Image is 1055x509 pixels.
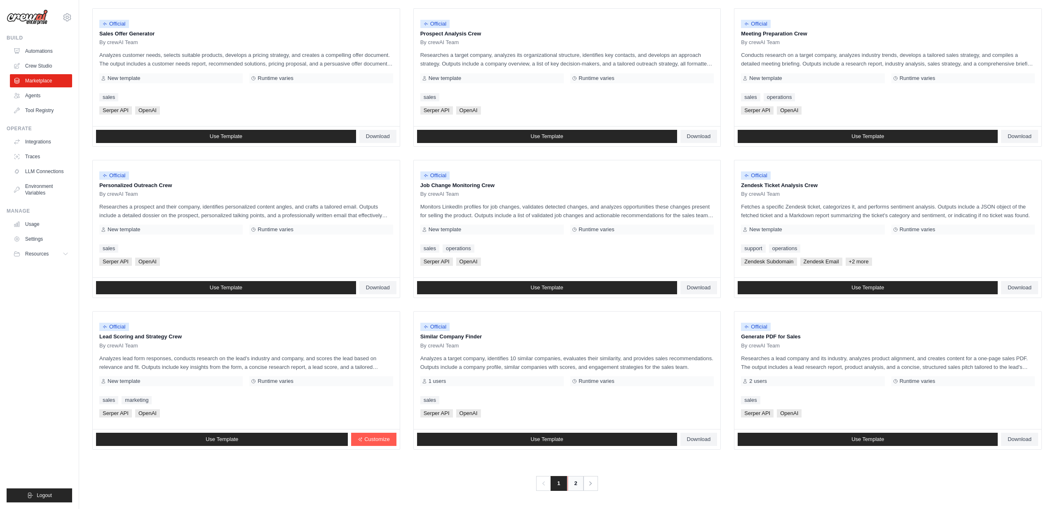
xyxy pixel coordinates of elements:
a: Download [680,130,717,143]
span: Serper API [99,106,132,115]
span: By crewAI Team [99,191,138,197]
p: Analyzes a target company, identifies 10 similar companies, evaluates their similarity, and provi... [420,354,714,371]
span: Official [420,323,450,331]
a: Download [1001,433,1038,446]
span: Download [366,284,390,291]
a: LLM Connections [10,165,72,178]
a: Tool Registry [10,104,72,117]
span: Download [1008,284,1032,291]
span: New template [429,75,461,82]
span: Serper API [420,409,453,418]
span: Download [687,436,711,443]
p: Researches a prospect and their company, identifies personalized content angles, and crafts a tai... [99,202,393,220]
span: Use Template [210,284,242,291]
a: Download [680,281,717,294]
a: Use Template [738,281,998,294]
span: Runtime varies [900,378,935,385]
a: Download [1001,130,1038,143]
a: sales [99,244,118,253]
span: +2 more [846,258,872,266]
span: Use Template [530,436,563,443]
a: Download [680,433,717,446]
span: Zendesk Email [800,258,842,266]
a: Use Template [417,281,677,294]
span: Serper API [99,258,132,266]
span: Runtime varies [258,378,293,385]
a: Use Template [96,130,356,143]
a: sales [99,93,118,101]
p: Researches a target company, analyzes its organizational structure, identifies key contacts, and ... [420,51,714,68]
p: Prospect Analysis Crew [420,30,714,38]
p: Analyzes lead form responses, conducts research on the lead's industry and company, and scores th... [99,354,393,371]
p: Researches a lead company and its industry, analyzes product alignment, and creates content for a... [741,354,1035,371]
span: By crewAI Team [420,342,459,349]
span: Use Template [530,284,563,291]
span: Download [366,133,390,140]
span: New template [749,226,782,233]
a: Customize [351,433,396,446]
div: Operate [7,125,72,132]
span: Runtime varies [258,75,293,82]
p: Monitors LinkedIn profiles for job changes, validates detected changes, and analyzes opportunitie... [420,202,714,220]
a: Use Template [738,130,998,143]
span: Download [687,133,711,140]
span: New template [108,75,140,82]
a: operations [764,93,795,101]
span: New template [429,226,461,233]
a: Use Template [96,281,356,294]
a: sales [420,244,439,253]
span: Download [1008,133,1032,140]
div: Build [7,35,72,41]
span: New template [108,378,140,385]
span: Official [99,323,129,331]
p: Zendesk Ticket Analysis Crew [741,181,1035,190]
span: New template [108,226,140,233]
div: Manage [7,208,72,214]
span: By crewAI Team [741,39,780,46]
span: Serper API [741,106,774,115]
a: sales [420,396,439,404]
span: Zendesk Subdomain [741,258,797,266]
span: By crewAI Team [99,39,138,46]
img: Logo [7,9,48,25]
span: Official [99,171,129,180]
a: Crew Studio [10,59,72,73]
a: Settings [10,232,72,246]
span: Official [420,20,450,28]
a: Environment Variables [10,180,72,199]
a: Use Template [96,433,348,446]
a: Usage [10,218,72,231]
a: Use Template [738,433,998,446]
span: 1 [551,476,567,491]
span: Official [741,171,771,180]
span: Runtime varies [579,226,614,233]
span: Runtime varies [258,226,293,233]
p: Generate PDF for Sales [741,333,1035,341]
span: New template [749,75,782,82]
span: OpenAI [135,106,160,115]
p: Analyzes customer needs, selects suitable products, develops a pricing strategy, and creates a co... [99,51,393,68]
a: Download [359,130,396,143]
a: Download [1001,281,1038,294]
span: Use Template [851,284,884,291]
span: Use Template [851,436,884,443]
a: 2 [567,476,584,491]
p: Fetches a specific Zendesk ticket, categorizes it, and performs sentiment analysis. Outputs inclu... [741,202,1035,220]
a: support [741,244,765,253]
span: Runtime varies [900,226,935,233]
a: Use Template [417,130,677,143]
a: Integrations [10,135,72,148]
span: OpenAI [777,106,802,115]
span: Use Template [206,436,238,443]
span: Download [1008,436,1032,443]
p: Job Change Monitoring Crew [420,181,714,190]
span: Use Template [851,133,884,140]
span: OpenAI [135,409,160,418]
button: Logout [7,488,72,502]
span: By crewAI Team [420,191,459,197]
a: sales [741,396,760,404]
a: sales [741,93,760,101]
a: Agents [10,89,72,102]
span: Runtime varies [579,378,614,385]
a: Use Template [417,433,677,446]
